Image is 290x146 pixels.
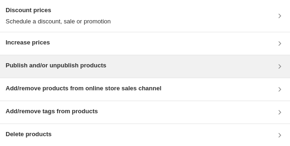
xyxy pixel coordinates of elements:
[6,6,111,15] h3: Discount prices
[6,61,106,70] h3: Publish and/or unpublish products
[6,107,98,116] h3: Add/remove tags from products
[6,17,111,26] p: Schedule a discount, sale or promotion
[6,38,50,47] h3: Increase prices
[6,84,161,93] h3: Add/remove products from online store sales channel
[6,130,51,139] h3: Delete products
